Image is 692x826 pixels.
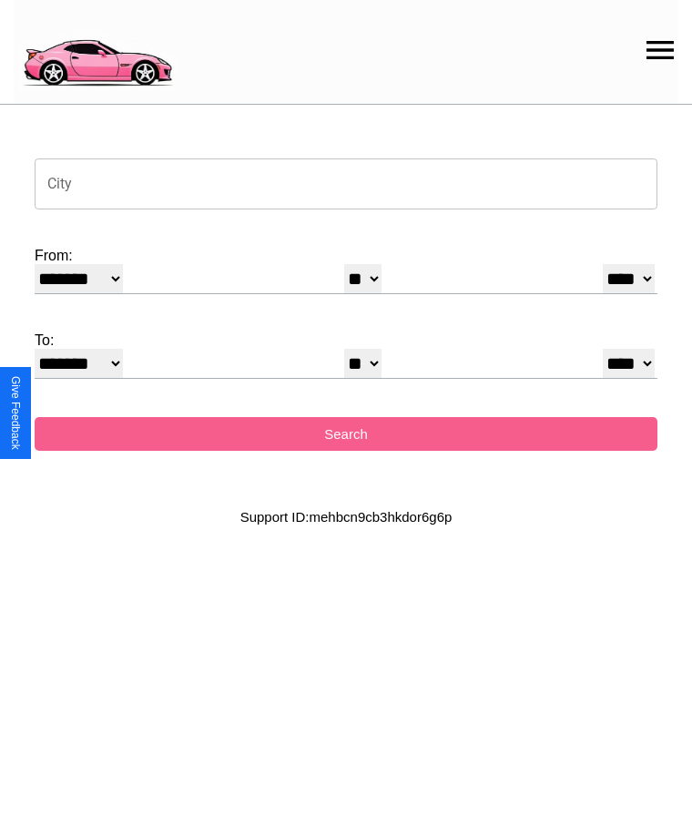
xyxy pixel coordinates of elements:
p: Support ID: mehbcn9cb3hkdor6g6p [240,505,453,529]
div: Give Feedback [9,376,22,450]
label: To: [35,332,657,349]
button: Search [35,417,657,451]
img: logo [14,9,180,91]
label: From: [35,248,657,264]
